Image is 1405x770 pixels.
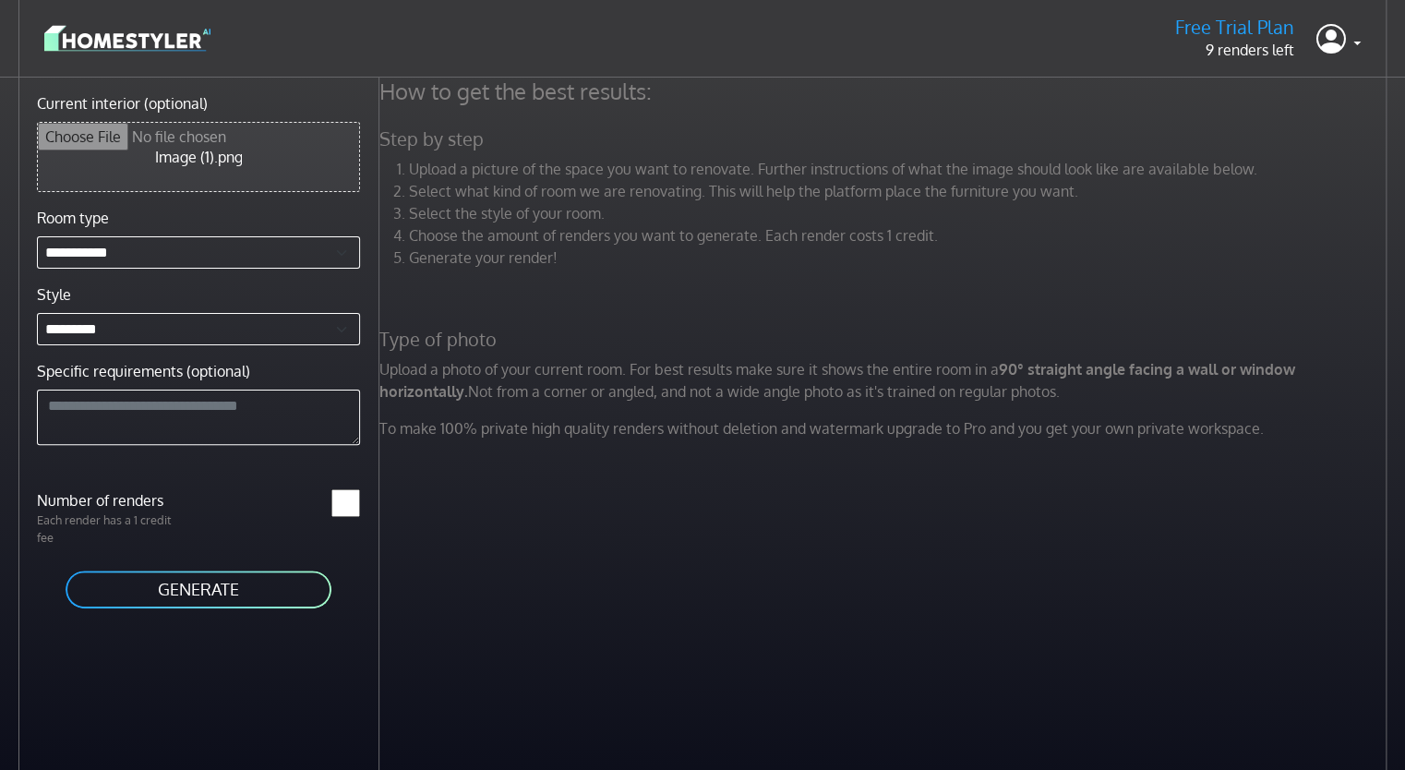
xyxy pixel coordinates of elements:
[64,569,333,610] button: GENERATE
[26,489,198,511] label: Number of renders
[409,247,1391,269] li: Generate your render!
[368,78,1402,105] h4: How to get the best results:
[368,127,1402,150] h5: Step by step
[409,202,1391,224] li: Select the style of your room.
[1175,39,1294,61] p: 9 renders left
[1175,16,1294,39] h5: Free Trial Plan
[37,283,71,306] label: Style
[44,22,210,54] img: logo-3de290ba35641baa71223ecac5eacb59cb85b4c7fdf211dc9aaecaaee71ea2f8.svg
[368,358,1402,403] p: Upload a photo of your current room. For best results make sure it shows the entire room in a Not...
[379,360,1295,401] strong: 90° straight angle facing a wall or window horizontally.
[368,417,1402,439] p: To make 100% private high quality renders without deletion and watermark upgrade to Pro and you g...
[37,360,250,382] label: Specific requirements (optional)
[409,224,1391,247] li: Choose the amount of renders you want to generate. Each render costs 1 credit.
[409,180,1391,202] li: Select what kind of room we are renovating. This will help the platform place the furniture you w...
[26,511,198,547] p: Each render has a 1 credit fee
[368,328,1402,351] h5: Type of photo
[37,92,208,114] label: Current interior (optional)
[37,207,109,229] label: Room type
[409,158,1391,180] li: Upload a picture of the space you want to renovate. Further instructions of what the image should...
